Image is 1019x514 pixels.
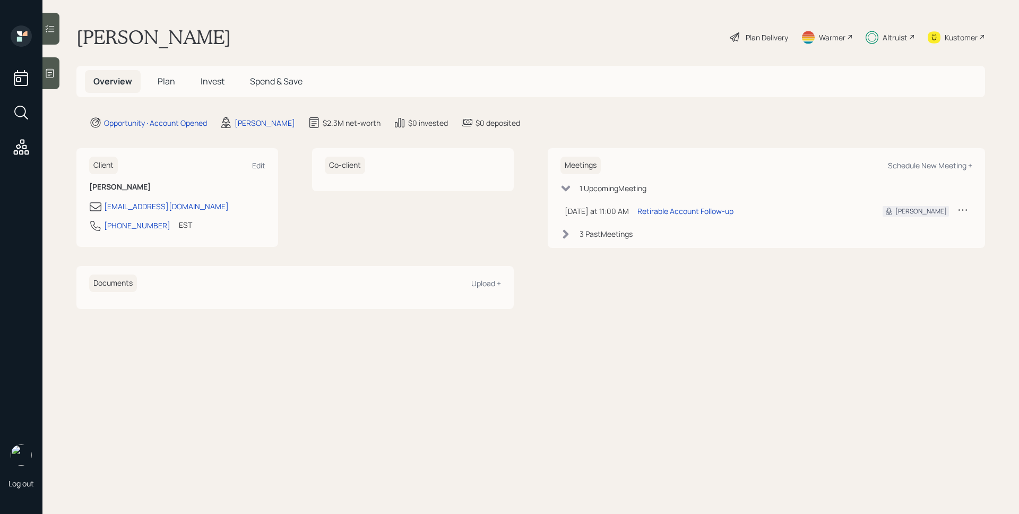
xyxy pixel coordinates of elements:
[560,157,601,174] h6: Meetings
[325,157,365,174] h6: Co-client
[945,32,978,43] div: Kustomer
[476,117,520,128] div: $0 deposited
[471,278,501,288] div: Upload +
[104,117,207,128] div: Opportunity · Account Opened
[883,32,908,43] div: Altruist
[565,205,629,217] div: [DATE] at 11:00 AM
[250,75,303,87] span: Spend & Save
[895,207,947,216] div: [PERSON_NAME]
[89,157,118,174] h6: Client
[580,228,633,239] div: 3 Past Meeting s
[888,160,972,170] div: Schedule New Meeting +
[89,183,265,192] h6: [PERSON_NAME]
[580,183,646,194] div: 1 Upcoming Meeting
[408,117,448,128] div: $0 invested
[76,25,231,49] h1: [PERSON_NAME]
[637,205,733,217] div: Retirable Account Follow-up
[235,117,295,128] div: [PERSON_NAME]
[8,478,34,489] div: Log out
[93,75,132,87] span: Overview
[201,75,224,87] span: Invest
[819,32,845,43] div: Warmer
[89,275,137,292] h6: Documents
[323,117,381,128] div: $2.3M net-worth
[104,220,170,231] div: [PHONE_NUMBER]
[179,219,192,230] div: EST
[252,160,265,170] div: Edit
[158,75,175,87] span: Plan
[11,444,32,466] img: james-distasi-headshot.png
[104,201,229,212] div: [EMAIL_ADDRESS][DOMAIN_NAME]
[746,32,788,43] div: Plan Delivery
